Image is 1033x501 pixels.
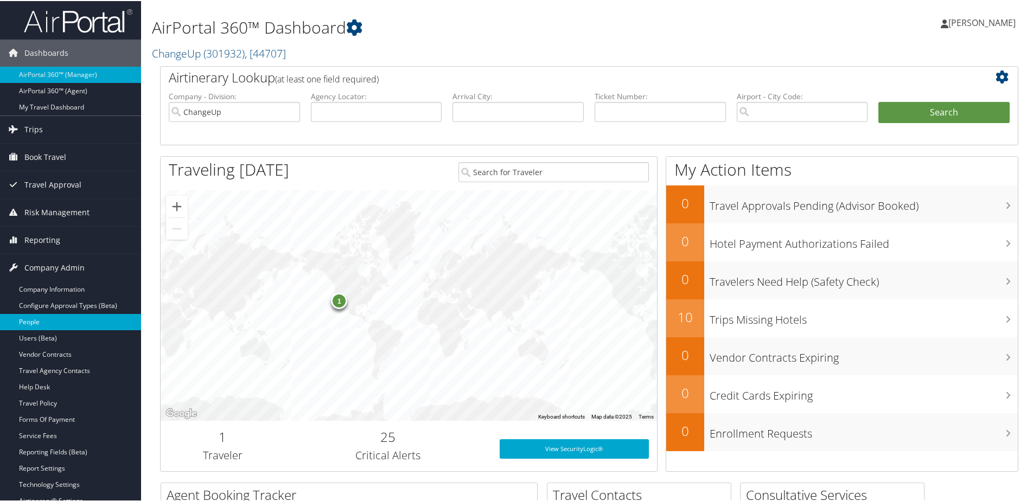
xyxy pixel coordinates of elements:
[666,222,1018,260] a: 0Hotel Payment Authorizations Failed
[163,406,199,420] a: Open this area in Google Maps (opens a new window)
[500,438,649,458] a: View SecurityLogic®
[331,292,348,308] div: 1
[152,15,735,38] h1: AirPortal 360™ Dashboard
[24,253,85,280] span: Company Admin
[666,374,1018,412] a: 0Credit Cards Expiring
[878,101,1010,123] button: Search
[666,298,1018,336] a: 10Trips Missing Hotels
[24,38,68,66] span: Dashboards
[666,184,1018,222] a: 0Travel Approvals Pending (Advisor Booked)
[163,406,199,420] img: Google
[24,198,90,225] span: Risk Management
[666,231,704,249] h2: 0
[666,336,1018,374] a: 0Vendor Contracts Expiring
[591,413,632,419] span: Map data ©2025
[293,447,483,462] h3: Critical Alerts
[595,90,726,101] label: Ticket Number:
[24,7,132,33] img: airportal-logo.png
[169,427,277,445] h2: 1
[639,413,654,419] a: Terms (opens in new tab)
[538,412,585,420] button: Keyboard shortcuts
[666,383,704,401] h2: 0
[169,90,300,101] label: Company - Division:
[203,45,245,60] span: ( 301932 )
[293,427,483,445] h2: 25
[452,90,584,101] label: Arrival City:
[666,421,704,439] h2: 0
[666,157,1018,180] h1: My Action Items
[941,5,1026,38] a: [PERSON_NAME]
[710,268,1018,288] h3: Travelers Need Help (Safety Check)
[666,345,704,363] h2: 0
[311,90,442,101] label: Agency Locator:
[710,344,1018,364] h3: Vendor Contracts Expiring
[458,161,649,181] input: Search for Traveler
[275,72,379,84] span: (at least one field required)
[24,143,66,170] span: Book Travel
[710,382,1018,402] h3: Credit Cards Expiring
[169,67,938,86] h2: Airtinerary Lookup
[169,447,277,462] h3: Traveler
[666,260,1018,298] a: 0Travelers Need Help (Safety Check)
[152,45,286,60] a: ChangeUp
[710,230,1018,251] h3: Hotel Payment Authorizations Failed
[710,192,1018,213] h3: Travel Approvals Pending (Advisor Booked)
[710,306,1018,326] h3: Trips Missing Hotels
[737,90,868,101] label: Airport - City Code:
[166,217,188,239] button: Zoom out
[245,45,286,60] span: , [ 44707 ]
[666,269,704,287] h2: 0
[666,193,704,211] h2: 0
[666,412,1018,450] a: 0Enrollment Requests
[710,420,1018,440] h3: Enrollment Requests
[169,157,289,180] h1: Traveling [DATE]
[24,115,43,142] span: Trips
[24,226,60,253] span: Reporting
[24,170,81,197] span: Travel Approval
[166,195,188,216] button: Zoom in
[948,16,1016,28] span: [PERSON_NAME]
[666,307,704,325] h2: 10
